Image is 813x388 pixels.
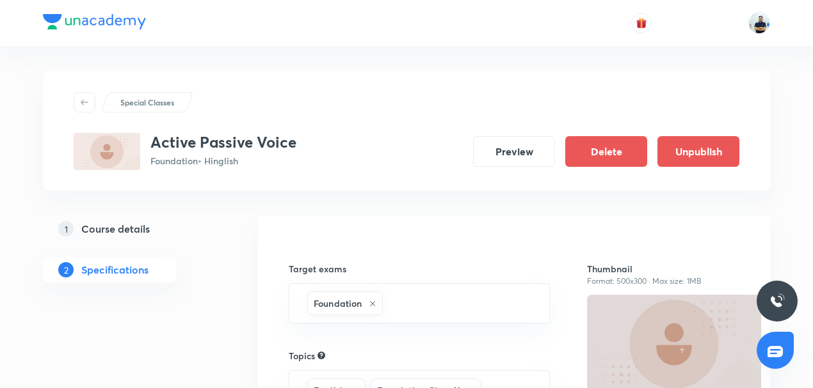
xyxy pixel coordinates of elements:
p: Format: 500x300 · Max size: 1MB [587,275,739,287]
h5: Specifications [81,262,149,277]
img: FCE373B4-15FC-4646-9C0E-DC1B0FC22DAD_special_class.png [74,133,140,170]
h6: Thumbnail [587,262,739,275]
button: Delete [565,136,647,167]
h6: Topics [289,349,315,362]
div: Search for topics [318,350,325,361]
button: Open [542,302,545,305]
p: 2 [58,262,74,277]
img: avatar [636,17,647,29]
button: avatar [631,13,652,33]
p: 1 [58,221,74,237]
p: Foundation • Hinglish [150,154,296,167]
img: URVIK PATEL [748,12,770,34]
img: Company Logo [43,14,146,29]
a: 1Course details [43,216,217,242]
h5: Course details [81,221,150,237]
button: Preview [473,136,555,167]
h6: Foundation [314,297,362,310]
button: Unpublish [657,136,739,167]
p: Special Classes [120,97,174,108]
img: ttu [769,293,785,309]
h6: Target exams [289,262,550,275]
h3: Active Passive Voice [150,133,296,151]
a: Company Logo [43,14,146,33]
